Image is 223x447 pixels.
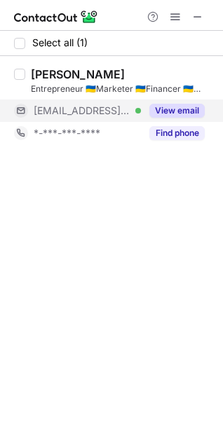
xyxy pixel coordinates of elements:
[149,126,205,140] button: Reveal Button
[31,83,215,95] div: Entrepreneur 🇺🇦Marketer 🇺🇦Financer 🇺🇦Owner at @thephoenixdrones 🇺🇦🇺🇦🇺🇦
[31,67,125,81] div: [PERSON_NAME]
[149,104,205,118] button: Reveal Button
[34,104,130,117] span: [EMAIL_ADDRESS][DOMAIN_NAME]
[14,8,98,25] img: ContactOut v5.3.10
[32,37,88,48] span: Select all (1)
